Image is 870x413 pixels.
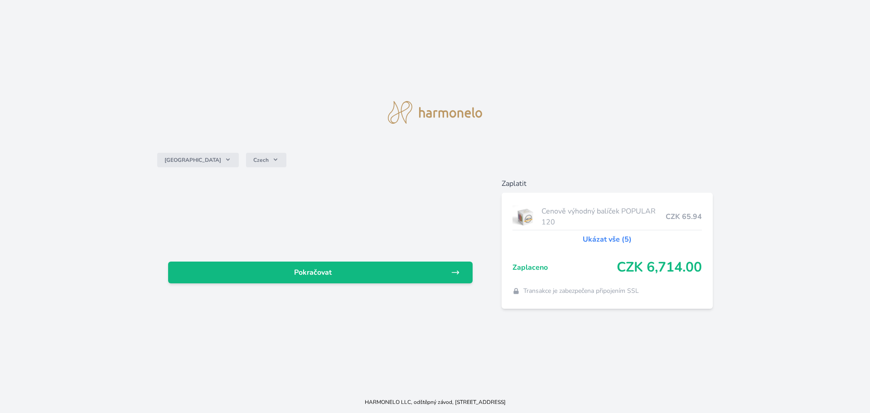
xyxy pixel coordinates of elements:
[666,211,702,222] span: CZK 65.94
[164,156,221,164] span: [GEOGRAPHIC_DATA]
[512,262,617,273] span: Zaplaceno
[541,206,666,228] span: Cenově výhodný balíček POPULAR 120
[512,205,538,228] img: popular.jpg
[157,153,239,167] button: [GEOGRAPHIC_DATA]
[583,234,632,245] a: Ukázat vše (5)
[502,178,713,189] h6: Zaplatit
[168,262,473,283] a: Pokračovat
[523,287,639,296] span: Transakce je zabezpečena připojením SSL
[253,156,269,164] span: Czech
[246,153,286,167] button: Czech
[617,259,702,276] span: CZK 6,714.00
[388,101,482,124] img: logo.svg
[175,267,451,278] span: Pokračovat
